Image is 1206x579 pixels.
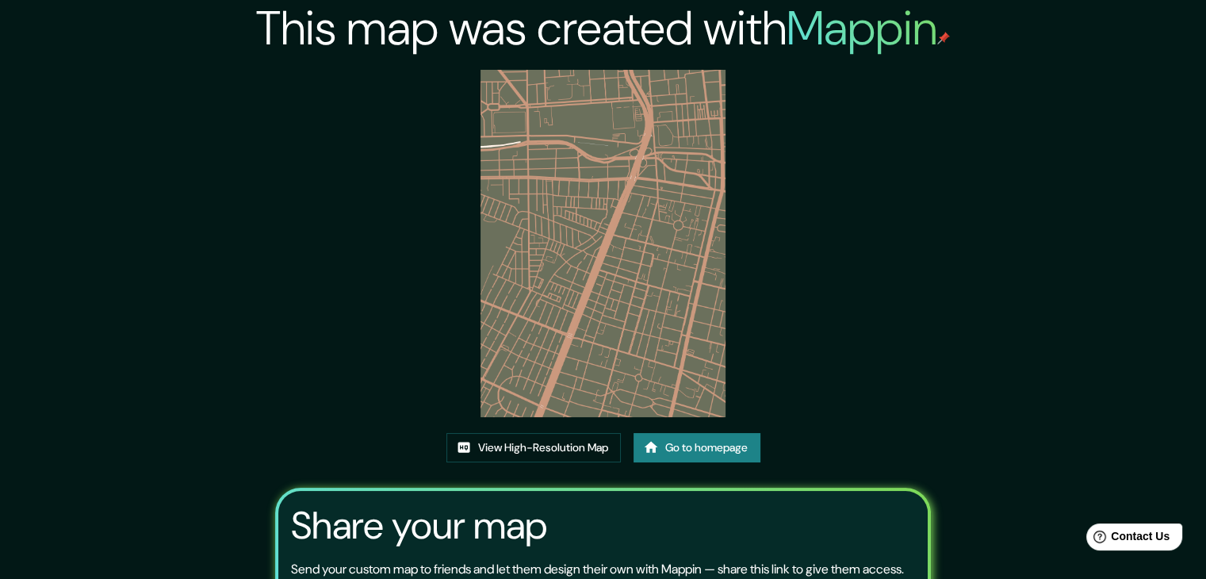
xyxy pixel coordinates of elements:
[291,504,547,548] h3: Share your map
[1065,517,1189,562] iframe: Help widget launcher
[937,32,950,44] img: mappin-pin
[634,433,760,462] a: Go to homepage
[480,70,726,417] img: created-map
[291,560,904,579] p: Send your custom map to friends and let them design their own with Mappin — share this link to gi...
[446,433,621,462] a: View High-Resolution Map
